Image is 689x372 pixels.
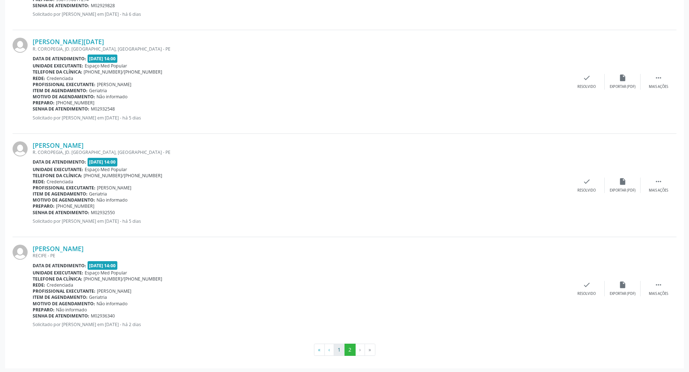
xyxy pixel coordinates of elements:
button: Go to page 1 [334,344,345,356]
b: Telefone da clínica: [33,69,82,75]
b: Profissional executante: [33,185,95,191]
b: Senha de atendimento: [33,106,89,112]
span: [PHONE_NUMBER] [56,203,94,209]
span: Espaço Med Popular [85,166,127,173]
b: Rede: [33,75,45,81]
span: M02932550 [91,209,115,216]
a: [PERSON_NAME] [33,245,84,253]
b: Senha de atendimento: [33,209,89,216]
button: Go to page 2 [344,344,356,356]
i: check [583,74,591,82]
b: Item de agendamento: [33,294,88,300]
p: Solicitado por [PERSON_NAME] em [DATE] - há 5 dias [33,218,569,224]
span: Não informado [97,197,127,203]
span: Geriatria [89,88,107,94]
i: check [583,281,591,289]
b: Profissional executante: [33,288,95,294]
div: Exportar (PDF) [610,291,636,296]
i: insert_drive_file [619,74,627,82]
b: Unidade executante: [33,270,83,276]
span: [PERSON_NAME] [97,185,131,191]
a: [PERSON_NAME] [33,141,84,149]
span: [PHONE_NUMBER]/[PHONE_NUMBER] [84,173,162,179]
div: Mais ações [649,84,668,89]
span: [PERSON_NAME] [97,81,131,88]
b: Preparo: [33,203,55,209]
div: R. COROPEGIA, JD. [GEOGRAPHIC_DATA], [GEOGRAPHIC_DATA] - PE [33,149,569,155]
span: Geriatria [89,191,107,197]
button: Go to previous page [324,344,334,356]
div: R. COROPEGIA, JD. [GEOGRAPHIC_DATA], [GEOGRAPHIC_DATA] - PE [33,46,569,52]
div: Mais ações [649,291,668,296]
span: [DATE] 14:00 [88,55,118,63]
span: [PERSON_NAME] [97,288,131,294]
p: Solicitado por [PERSON_NAME] em [DATE] - há 2 dias [33,321,569,328]
span: Espaço Med Popular [85,270,127,276]
b: Profissional executante: [33,81,95,88]
b: Data de atendimento: [33,56,86,62]
i:  [655,281,662,289]
i: insert_drive_file [619,281,627,289]
p: Solicitado por [PERSON_NAME] em [DATE] - há 6 dias [33,11,569,17]
b: Motivo de agendamento: [33,94,95,100]
img: img [13,245,28,260]
b: Item de agendamento: [33,191,88,197]
b: Rede: [33,282,45,288]
div: Resolvido [577,84,596,89]
span: Espaço Med Popular [85,63,127,69]
i:  [655,74,662,82]
b: Senha de atendimento: [33,313,89,319]
ul: Pagination [13,344,676,356]
p: Solicitado por [PERSON_NAME] em [DATE] - há 5 dias [33,115,569,121]
span: Não informado [97,301,127,307]
div: Resolvido [577,291,596,296]
span: Credenciada [47,179,73,185]
span: M02929828 [91,3,115,9]
img: img [13,38,28,53]
b: Motivo de agendamento: [33,301,95,307]
span: Não informado [97,94,127,100]
b: Preparo: [33,307,55,313]
b: Unidade executante: [33,166,83,173]
b: Unidade executante: [33,63,83,69]
span: Credenciada [47,75,73,81]
b: Motivo de agendamento: [33,197,95,203]
b: Telefone da clínica: [33,276,82,282]
div: RECIFE - PE [33,253,569,259]
a: [PERSON_NAME][DATE] [33,38,104,46]
div: Mais ações [649,188,668,193]
b: Preparo: [33,100,55,106]
span: [DATE] 14:00 [88,261,118,269]
b: Telefone da clínica: [33,173,82,179]
b: Senha de atendimento: [33,3,89,9]
img: img [13,141,28,156]
span: Não informado [56,307,87,313]
i:  [655,178,662,185]
i: insert_drive_file [619,178,627,185]
span: [PHONE_NUMBER]/[PHONE_NUMBER] [84,276,162,282]
span: [PHONE_NUMBER]/[PHONE_NUMBER] [84,69,162,75]
b: Rede: [33,179,45,185]
button: Go to first page [314,344,325,356]
span: M02932548 [91,106,115,112]
span: M02936340 [91,313,115,319]
b: Item de agendamento: [33,88,88,94]
b: Data de atendimento: [33,263,86,269]
div: Resolvido [577,188,596,193]
b: Data de atendimento: [33,159,86,165]
div: Exportar (PDF) [610,84,636,89]
span: Geriatria [89,294,107,300]
span: [PHONE_NUMBER] [56,100,94,106]
span: Credenciada [47,282,73,288]
i: check [583,178,591,185]
div: Exportar (PDF) [610,188,636,193]
span: [DATE] 14:00 [88,158,118,166]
